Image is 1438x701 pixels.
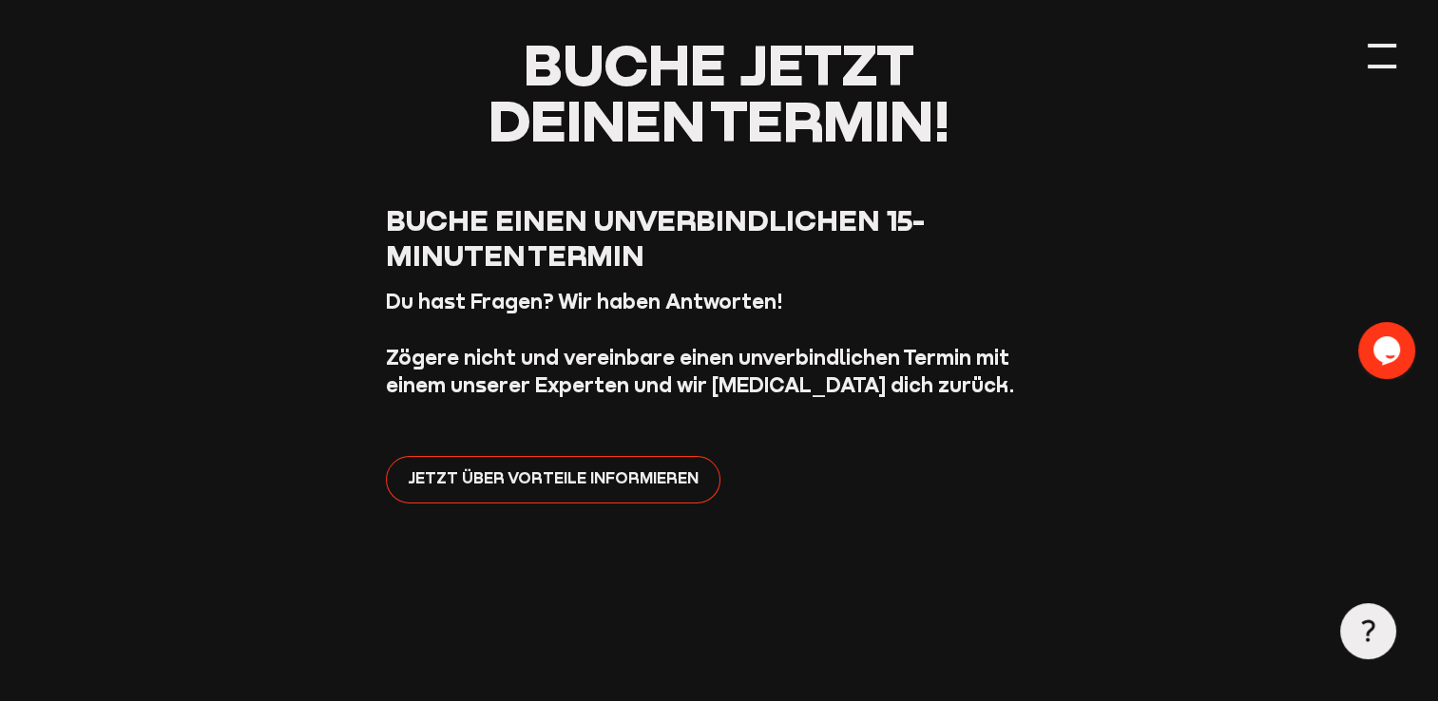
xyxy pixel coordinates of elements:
strong: Du hast Fragen? Wir haben Antworten! [386,289,783,313]
a: Jetzt über Vorteile informieren [386,456,720,503]
span: Jetzt über Vorteile informieren [408,466,699,491]
span: Buche jetzt deinen Termin! [488,28,949,154]
iframe: chat widget [1358,322,1419,379]
span: Buche einen unverbindlichen 15-Minuten Termin [386,202,925,273]
strong: Zögere nicht und vereinbare einen unverbindlichen Termin mit einem unserer Experten und wir [MEDI... [386,345,1015,398]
